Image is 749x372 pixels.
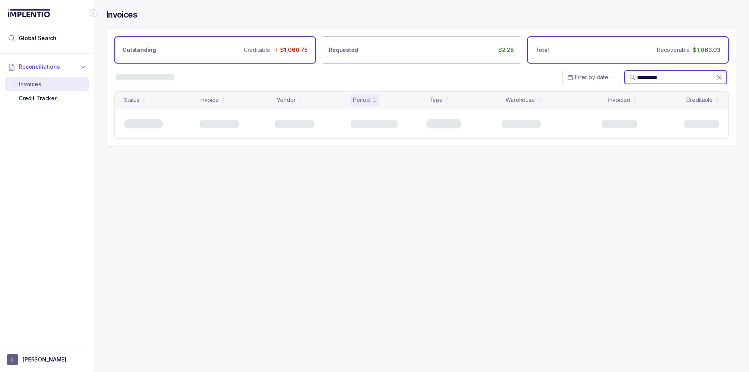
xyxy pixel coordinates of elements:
p: Creditable [244,46,270,54]
div: Type [430,96,443,104]
div: Reconciliations [5,76,89,107]
p: Outstanding [122,46,156,54]
p: $2.28 [498,46,514,54]
button: Date Range Picker [562,70,621,85]
p: [PERSON_NAME] [23,356,66,363]
p: Total [535,46,549,54]
button: Reconciliations [5,58,89,75]
div: Invoiced [608,96,630,104]
span: User initials [7,354,18,365]
button: User initials[PERSON_NAME] [7,354,87,365]
search: Date Range Picker [567,73,608,81]
div: Vendor [277,96,295,104]
div: Credit Tracker [11,91,83,105]
div: Warehouse [506,96,535,104]
div: Period [353,96,370,104]
p: Recoverable [657,46,690,54]
div: Status [124,96,139,104]
span: Global Search [19,34,57,42]
div: Invoice [201,96,219,104]
span: Filter by date [575,74,608,80]
div: Invoices [11,77,83,91]
p: $1,063.03 [693,46,721,54]
p: $1,060.75 [280,46,308,54]
div: Creditable [686,96,713,104]
span: Reconciliations [19,63,60,71]
div: Collapse Icon [89,9,98,18]
p: Requested [329,46,358,54]
h4: Invoices [106,9,137,20]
